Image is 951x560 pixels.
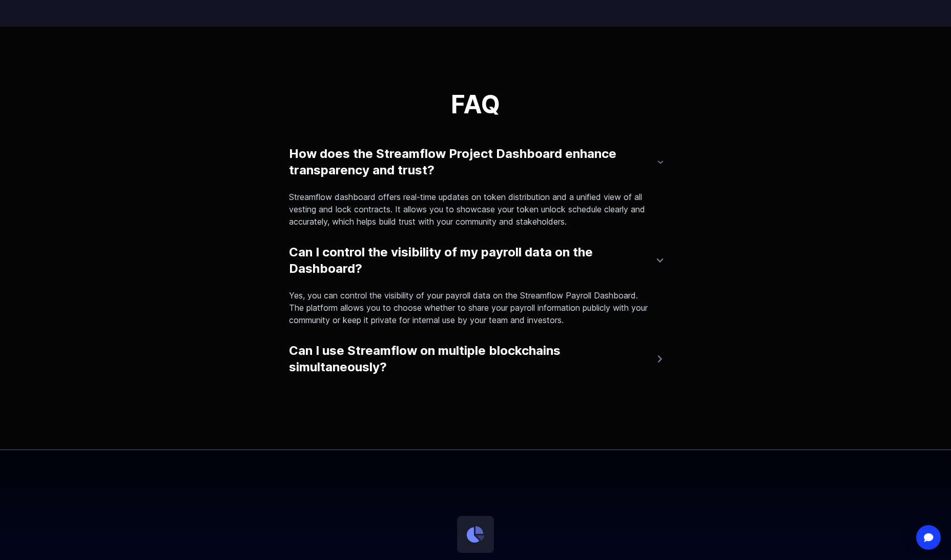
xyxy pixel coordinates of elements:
button: How does the Streamflow Project Dashboard enhance transparency and trust? [289,142,662,183]
button: Can I use Streamflow on multiple blockchains simultaneously? [289,338,662,379]
p: Yes, you can control the visibility of your payroll data on the Streamflow Payroll Dashboard. The... [289,289,654,326]
div: Open Intercom Messenger [916,525,941,550]
h3: FAQ [289,92,662,117]
button: Can I control the visibility of my payroll data on the Dashboard? [289,240,662,281]
p: Streamflow dashboard offers real-time updates on token distribution and a unified view of all ves... [289,191,654,228]
img: icon [457,516,494,553]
